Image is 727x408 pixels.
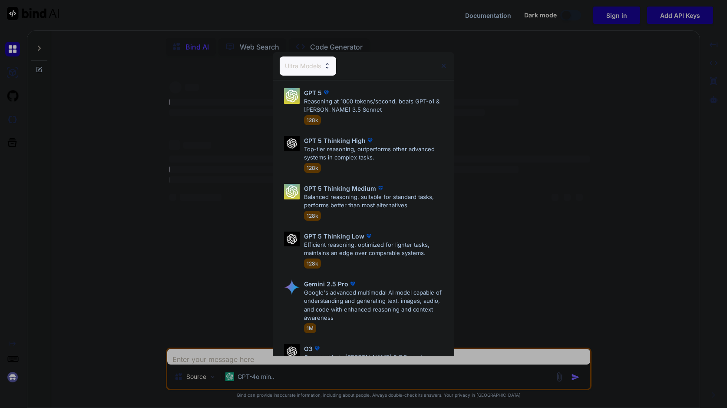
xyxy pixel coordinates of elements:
img: premium [366,136,374,145]
img: premium [348,279,357,288]
img: Pick Models [324,62,331,70]
p: GPT 5 Thinking Medium [304,184,376,193]
img: Pick Models [284,279,300,295]
img: premium [364,232,373,240]
p: Gemini 2.5 Pro [304,279,348,289]
p: GPT 5 [304,88,322,97]
p: O3 [304,344,313,353]
img: Pick Models [284,232,300,247]
img: premium [376,184,385,192]
img: premium [322,88,330,97]
p: GPT 5 Thinking Low [304,232,364,241]
span: 128k [304,211,321,221]
img: premium [313,344,321,353]
p: Comparable to [PERSON_NAME] 3.7 Sonnet, superior intelligence [304,353,448,370]
img: close [440,62,447,70]
p: Efficient reasoning, optimized for lighter tasks, maintains an edge over comparable systems. [304,241,448,258]
span: 128k [304,163,321,173]
span: 128k [304,259,321,269]
span: 1M [304,323,316,333]
img: Pick Models [284,344,300,359]
p: Balanced reasoning, suitable for standard tasks, performs better than most alternatives [304,193,448,210]
p: GPT 5 Thinking High [304,136,366,145]
img: Pick Models [284,184,300,199]
span: 128k [304,115,321,125]
img: Pick Models [284,88,300,104]
img: Pick Models [284,136,300,151]
p: Top-tier reasoning, outperforms other advanced systems in complex tasks. [304,145,448,162]
p: Reasoning at 1000 tokens/second, beats GPT-o1 & [PERSON_NAME] 3.5 Sonnet [304,97,448,114]
div: Ultra Models [280,56,336,76]
p: Google's advanced multimodal AI model capable of understanding and generating text, images, audio... [304,289,448,322]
